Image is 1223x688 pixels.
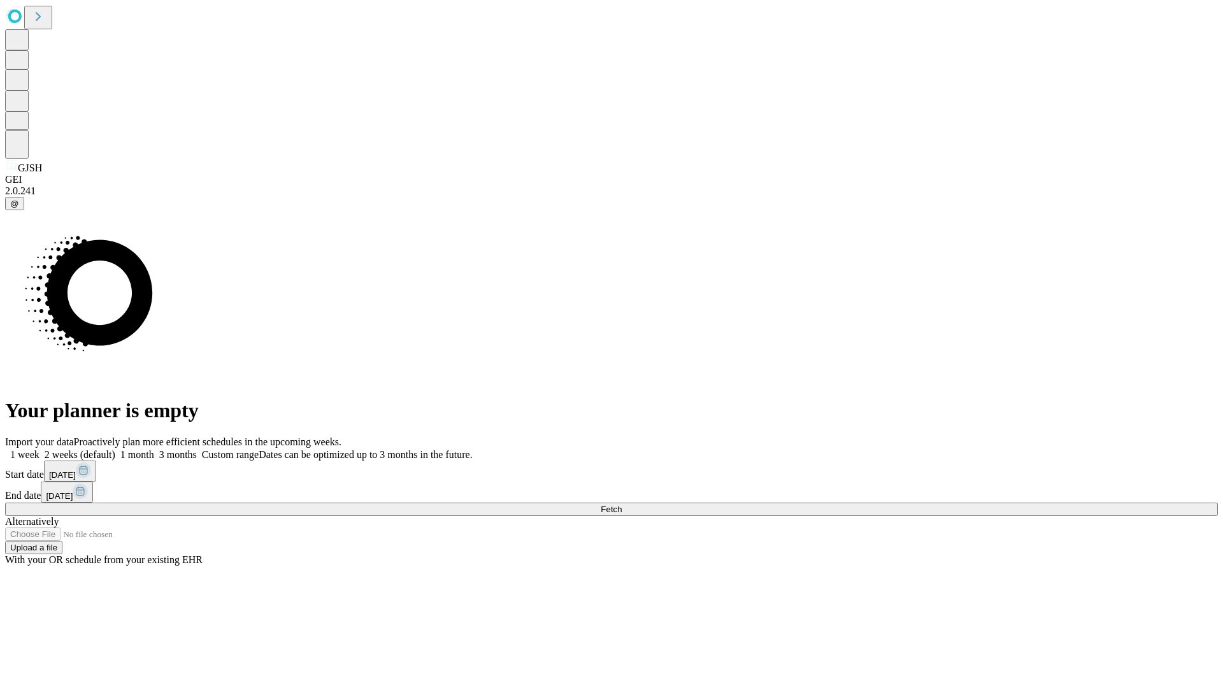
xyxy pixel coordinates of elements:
span: 3 months [159,449,197,460]
div: Start date [5,461,1218,482]
span: 2 weeks (default) [45,449,115,460]
div: GEI [5,174,1218,185]
span: 1 month [120,449,154,460]
button: Fetch [5,503,1218,516]
span: Custom range [202,449,259,460]
span: Alternatively [5,516,59,527]
span: With your OR schedule from your existing EHR [5,554,203,565]
span: @ [10,199,19,208]
span: Dates can be optimized up to 3 months in the future. [259,449,472,460]
h1: Your planner is empty [5,399,1218,422]
button: Upload a file [5,541,62,554]
div: End date [5,482,1218,503]
span: Import your data [5,436,74,447]
span: Fetch [601,505,622,514]
span: [DATE] [49,470,76,480]
button: @ [5,197,24,210]
button: [DATE] [44,461,96,482]
button: [DATE] [41,482,93,503]
span: [DATE] [46,491,73,501]
span: 1 week [10,449,39,460]
span: GJSH [18,162,42,173]
div: 2.0.241 [5,185,1218,197]
span: Proactively plan more efficient schedules in the upcoming weeks. [74,436,341,447]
